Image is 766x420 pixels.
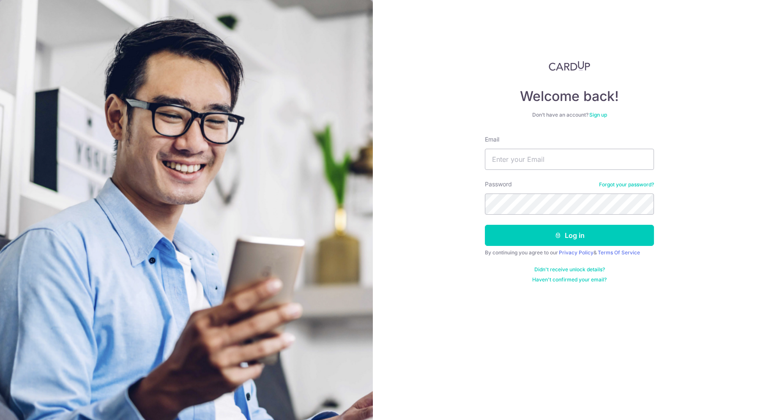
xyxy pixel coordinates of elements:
div: Don’t have an account? [485,112,654,118]
h4: Welcome back! [485,88,654,105]
button: Log in [485,225,654,246]
a: Terms Of Service [598,249,640,256]
a: Sign up [589,112,607,118]
img: CardUp Logo [549,61,590,71]
a: Forgot your password? [599,181,654,188]
div: By continuing you agree to our & [485,249,654,256]
a: Privacy Policy [559,249,594,256]
input: Enter your Email [485,149,654,170]
a: Didn't receive unlock details? [534,266,605,273]
label: Password [485,180,512,188]
a: Haven't confirmed your email? [532,276,607,283]
label: Email [485,135,499,144]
